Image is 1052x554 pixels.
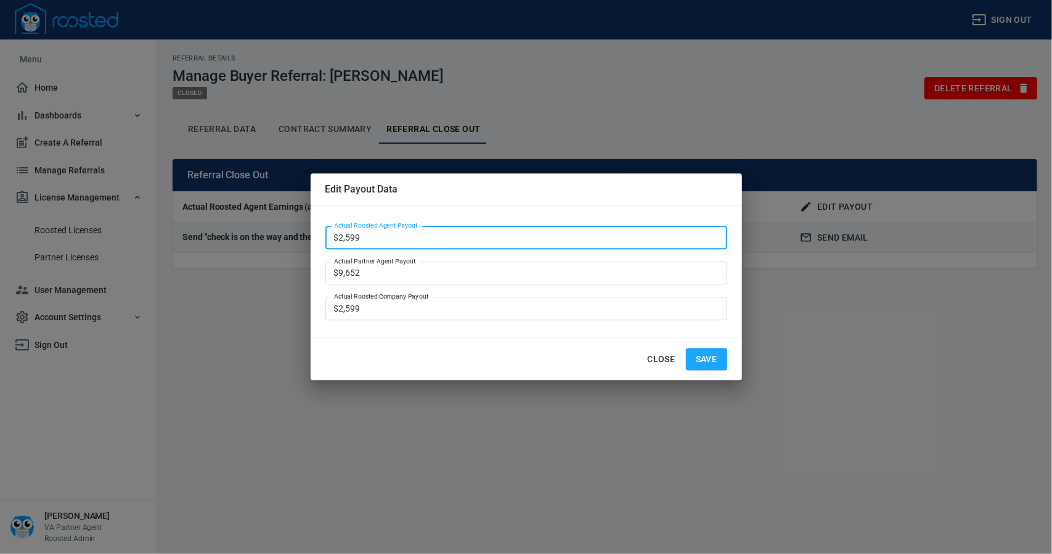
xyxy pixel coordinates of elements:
[686,348,727,371] button: Save
[1000,498,1043,545] iframe: Chat
[642,348,681,371] button: Close
[646,352,676,367] span: Close
[696,352,717,367] span: Save
[325,183,727,196] span: Edit Payout Data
